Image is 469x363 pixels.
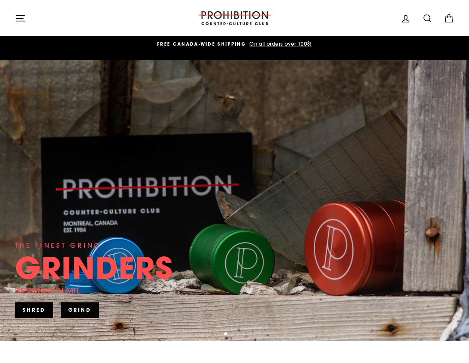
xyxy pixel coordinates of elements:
[197,11,272,25] img: PROHIBITION COUNTER-CULTURE CLUB
[15,284,82,297] div: DESIGNED IN MTL.
[247,40,312,47] span: On all orders over 100$!
[231,333,235,336] button: 2
[237,333,241,336] button: 3
[15,253,173,283] div: GRINDERS
[243,333,247,336] button: 4
[15,240,101,251] div: THE FINEST GRIND
[61,302,99,317] a: GRIND
[157,41,246,47] span: FREE CANADA-WIDE SHIPPING
[17,40,452,48] a: FREE CANADA-WIDE SHIPPING On all orders over 100$!
[224,332,228,336] button: 1
[15,302,53,317] a: SHRED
